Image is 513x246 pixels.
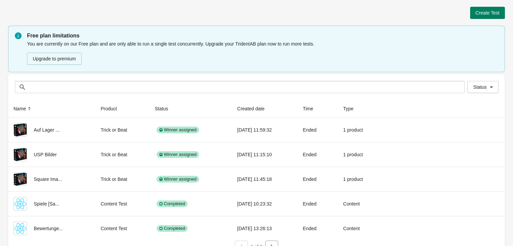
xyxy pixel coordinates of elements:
div: [DATE] 11:59:32 [237,123,292,137]
div: Content Test [101,197,144,211]
button: Product [98,103,126,115]
div: Ended [303,148,332,161]
div: Bewertunge... [13,222,90,235]
div: USP Bilder [13,148,90,161]
div: Ended [303,197,332,211]
iframe: chat widget [7,219,28,239]
div: Ended [303,172,332,186]
span: Create Test [476,10,500,16]
div: Auf Lager ... [13,123,90,137]
div: Ended [303,123,332,137]
div: [DATE] 10:23:32 [237,197,292,211]
div: [DATE] 11:15:10 [237,148,292,161]
div: Square Ima... [13,172,90,186]
div: [DATE] 11:45:18 [237,172,292,186]
div: Winner assigned [157,176,199,183]
div: Spiele [Sa... [13,197,90,211]
div: Ended [303,222,332,235]
div: Completed [157,225,188,232]
button: Time [300,103,323,115]
div: Winner assigned [157,151,199,158]
p: Free plan limitations [27,32,498,40]
span: Status [473,84,487,90]
div: Content [343,197,377,211]
div: 1 product [343,172,377,186]
div: Content [343,222,377,235]
button: Create Test [470,7,505,19]
div: Winner assigned [157,127,199,133]
div: You are currently on our Free plan and are only able to run a single test concurrently. Upgrade y... [27,40,498,65]
div: Trick or Beat [101,172,144,186]
div: Trick or Beat [101,123,144,137]
div: Completed [157,200,188,207]
button: Type [341,103,363,115]
div: 1 product [343,148,377,161]
button: Name [11,103,35,115]
div: 1 product [343,123,377,137]
div: Trick or Beat [101,148,144,161]
button: Status [152,103,178,115]
button: Status [467,81,498,93]
div: Content Test [101,222,144,235]
button: Upgrade to premium [27,53,82,65]
button: Created date [235,103,274,115]
div: [DATE] 13:26:13 [237,222,292,235]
